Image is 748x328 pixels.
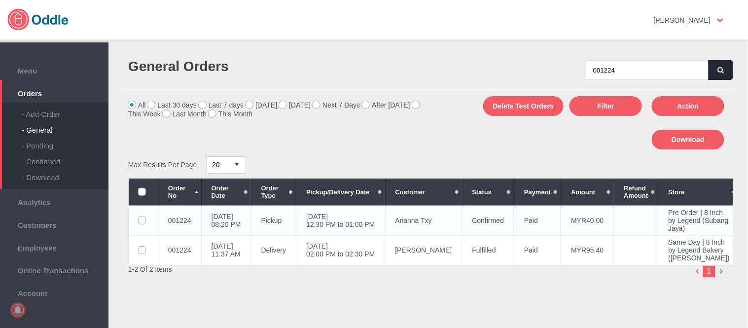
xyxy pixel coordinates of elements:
[251,235,296,265] td: Delivery
[22,103,108,118] div: - Add Order
[201,206,251,235] td: [DATE] 08:20 PM
[658,235,740,265] td: Same Day | 8 Inch by Legend Bakery ([PERSON_NAME])
[514,235,561,265] td: Paid
[22,150,108,166] div: - Confirmed
[514,179,561,206] th: Payment
[5,196,104,207] span: Analytics
[296,235,385,265] td: [DATE] 02:00 PM to 02:30 PM
[22,134,108,150] div: - Pending
[158,179,202,206] th: Order No
[614,179,658,206] th: Refund Amount
[654,16,711,24] strong: [PERSON_NAME]
[462,206,514,235] td: Confirmed
[658,206,740,235] td: Pre Order | 8 Inch by Legend (Subang Jaya)
[296,179,385,206] th: Pickup/Delivery Date
[585,60,709,80] input: Search by name, email or phone
[462,179,514,206] th: Status
[246,101,277,109] label: [DATE]
[5,64,104,75] span: Menu
[147,101,196,109] label: Last 30 days
[561,235,614,265] td: MYR95.40
[158,235,202,265] td: 001224
[5,241,104,252] span: Employees
[691,265,704,278] img: left-arrow-small.png
[163,110,207,118] label: Last Month
[715,265,728,278] img: right-arrow.png
[22,166,108,182] div: - Download
[652,130,724,149] button: Download
[462,235,514,265] td: Fulfilled
[251,179,296,206] th: Order Type
[201,179,251,206] th: Order Date
[209,110,252,118] label: This Month
[570,96,642,116] button: Filter
[385,235,462,265] td: [PERSON_NAME]
[5,87,104,98] span: Orders
[201,235,251,265] td: [DATE] 11:37 AM
[703,265,715,278] li: 1
[483,96,564,116] button: Delete Test Orders
[5,264,104,275] span: Online Transactions
[128,161,197,169] span: Max Results Per Page
[158,206,202,235] td: 001224
[385,206,462,235] td: Arianna Txy
[561,179,614,206] th: Amount
[652,96,724,116] button: Action
[5,219,104,229] span: Customers
[561,206,614,235] td: MYR40.00
[128,59,424,74] h1: General Orders
[128,101,146,109] label: All
[385,179,462,206] th: Customer
[313,101,360,109] label: Next 7 Days
[514,206,561,235] td: Paid
[199,101,244,109] label: Last 7 days
[717,19,723,22] img: user-option-arrow.png
[22,118,108,134] div: - General
[128,265,172,273] span: 1-2 Of 2 Items
[658,179,740,206] th: Store
[5,287,104,297] span: Account
[251,206,296,235] td: Pickup
[296,206,385,235] td: [DATE] 12:30 PM to 01:00 PM
[362,101,410,109] label: After [DATE]
[279,101,311,109] label: [DATE]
